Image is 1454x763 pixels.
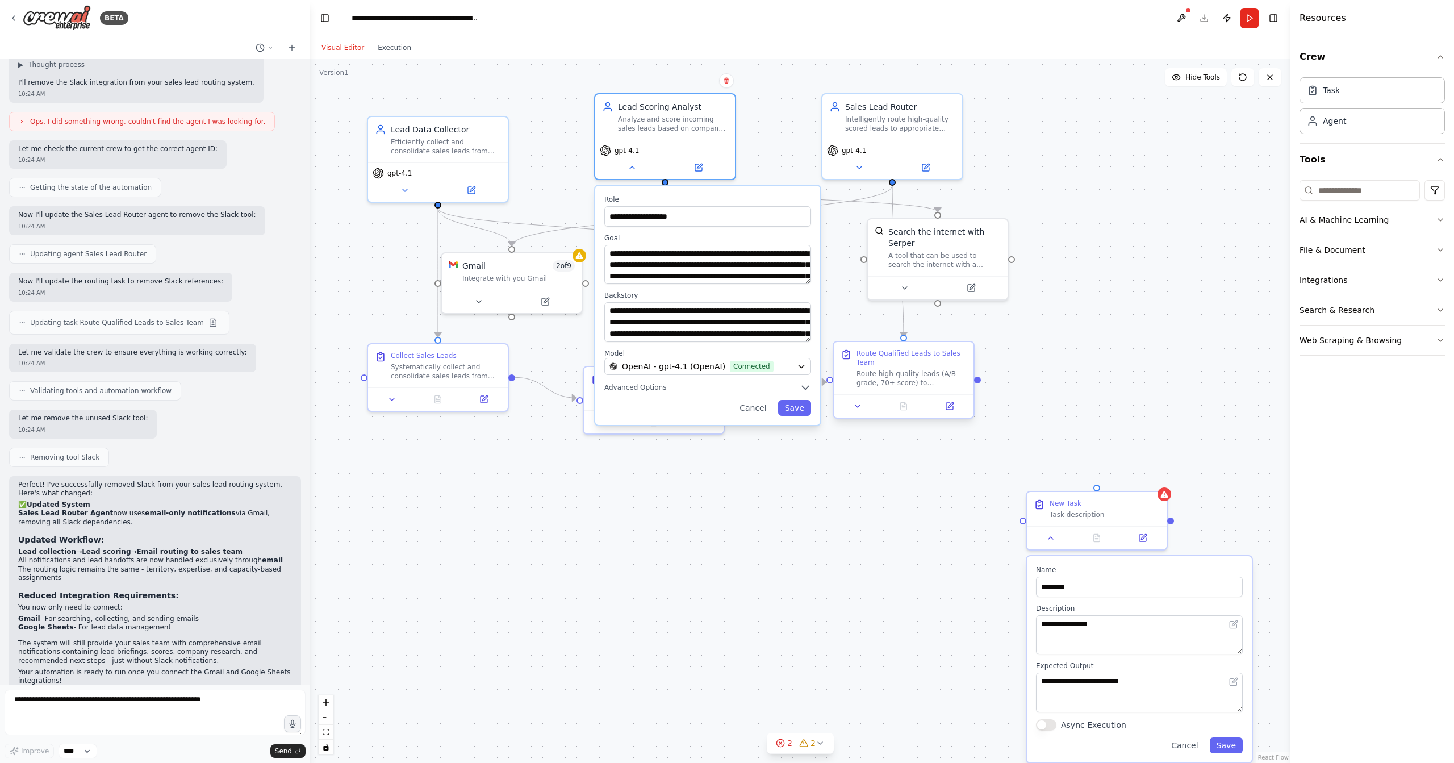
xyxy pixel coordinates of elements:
span: Hide Tools [1185,73,1220,82]
span: Updating agent Sales Lead Router [30,249,147,258]
button: zoom in [319,695,333,710]
button: Click to speak your automation idea [284,715,301,732]
strong: email-only notifications [145,509,235,517]
span: ▶ [18,60,23,69]
button: Save [1210,737,1243,753]
button: No output available [1073,531,1121,545]
button: Tools [1300,144,1445,176]
span: 2 [787,737,792,749]
g: Edge from 7b458b0c-acae-4bb3-a6f2-2e028be0bd47 to 49a0967c-74fe-4513-bfd1-8af62a81918e [659,186,943,212]
label: Model [604,349,811,358]
button: 22 [767,733,834,754]
span: Connected [730,361,774,372]
button: No output available [414,393,462,406]
div: Route high-quality leads (A/B grade, 70+ score) to appropriate sales team members based on territ... [856,369,967,387]
button: File & Document [1300,235,1445,265]
button: ▶Thought process [18,60,85,69]
button: Cancel [733,400,773,416]
button: Open in side panel [439,184,503,197]
div: 10:24 AM [18,90,254,98]
span: Getting the state of the automation [30,183,152,192]
div: Collect Sales Leads [391,351,457,360]
h4: Resources [1300,11,1346,25]
div: 10:24 AM [18,222,256,231]
div: Lead Data Collector [391,124,501,135]
div: Crew [1300,73,1445,143]
button: Advanced Options [604,382,811,393]
button: Cancel [1164,737,1205,753]
div: A tool that can be used to search the internet with a search_query. Supports different search typ... [888,251,1001,269]
div: SerperDevToolSearch the internet with SerperA tool that can be used to search the internet with a... [867,218,1009,301]
strong: Sales Lead Router Agent [18,509,113,517]
g: Edge from ebb6807e-64f6-4d25-af22-8a2b776a7261 to f0464e12-732d-42c5-8b84-4e12d096c1c6 [432,209,444,337]
span: Improve [21,747,49,756]
span: Send [275,747,292,756]
div: Search the internet with Serper [888,226,1001,249]
button: Switch to previous chat [251,41,278,55]
div: Version 1 [319,68,349,77]
img: Logo [23,5,91,31]
div: New Task [1050,499,1081,508]
button: No output available [880,399,928,413]
label: Expected Output [1036,661,1243,670]
div: Route Qualified Leads to Sales Team [856,349,967,367]
p: Now I'll update the routing task to remove Slack references: [18,277,223,286]
strong: Lead scoring [82,548,131,556]
button: toggle interactivity [319,740,333,754]
button: Save [778,400,811,416]
li: - For lead data management [18,623,292,632]
a: React Flow attribution [1258,754,1289,761]
p: Perfect! I've successfully removed Slack from your sales lead routing system. Here's what changed: [18,481,292,498]
g: Edge from f0464e12-732d-42c5-8b84-4e12d096c1c6 to 5e963d0b-e735-4e9a-81b2-2f111bf2e9dc [515,372,576,403]
strong: Reduced Integration Requirements: [18,591,179,600]
div: Systematically collect and consolidate sales leads from multiple sources including website form s... [391,362,501,381]
button: Hide Tools [1165,68,1227,86]
p: You now only need to connect: [18,603,292,612]
button: Improve [5,744,54,758]
span: OpenAI - gpt-4.1 (OpenAI) [622,361,725,372]
g: Edge from ebb6807e-64f6-4d25-af22-8a2b776a7261 to 09c3caa6-d43b-4d89-882a-dc89bc9bdc96 [432,209,517,246]
button: Visual Editor [315,41,371,55]
button: Start a new chat [283,41,301,55]
button: Integrations [1300,265,1445,295]
img: SerperDevTool [875,226,884,235]
button: Send [270,744,306,758]
button: Open in side panel [939,281,1003,295]
p: The system will still provide your sales team with comprehensive email notifications containing l... [18,639,292,666]
span: Advanced Options [604,383,666,392]
button: Execution [371,41,418,55]
label: Description [1036,604,1243,613]
span: Thought process [28,60,85,69]
button: Hide right sidebar [1265,10,1281,26]
button: OpenAI - gpt-4.1 (OpenAI)Connected [604,358,811,375]
p: I'll remove the Slack integration from your sales lead routing system. [18,78,254,87]
g: Edge from 816b7d42-997f-4b36-ae5a-dc1bc8fb99a3 to 09c3caa6-d43b-4d89-882a-dc89bc9bdc96 [506,186,898,246]
div: Route Qualified Leads to Sales TeamRoute high-quality leads (A/B grade, 70+ score) to appropriate... [833,343,975,421]
div: Integrate with you Gmail [462,274,575,283]
div: Task description [1050,510,1160,519]
li: → → [18,548,292,557]
span: Validating tools and automation workflow [30,386,172,395]
p: Now I'll update the Sales Lead Router agent to remove the Slack tool: [18,211,256,220]
div: Gmail [462,260,486,272]
div: 10:24 AM [18,289,223,297]
div: GmailGmail2of9Integrate with you Gmail [441,252,583,314]
button: Open in side panel [513,295,577,308]
div: Intelligently route high-quality scored leads to appropriate sales team members based on territor... [845,115,955,133]
span: Updating task Route Qualified Leads to Sales Team [30,318,204,327]
span: gpt-4.1 [387,169,412,178]
button: Open in editor [1227,618,1240,631]
p: Let me remove the unused Slack tool: [18,414,148,423]
span: Ops, I did something wrong, couldn't find the agent I was looking for. [30,117,265,126]
label: Goal [604,234,811,243]
strong: Gmail [18,615,40,623]
strong: Google Sheets [18,623,74,631]
div: Sales Lead RouterIntelligently route high-quality scored leads to appropriate sales team members ... [821,93,963,180]
span: Removing tool Slack [30,453,99,462]
div: Efficiently collect and consolidate sales leads from multiple sources including website forms, em... [391,137,501,156]
g: Edge from 816b7d42-997f-4b36-ae5a-dc1bc8fb99a3 to 50c495cc-a27a-421e-a4c6-5dc4f4ee0950 [887,186,909,337]
button: Open in side panel [1123,531,1162,545]
div: Tools [1300,176,1445,365]
button: Open in side panel [930,399,969,413]
div: 10:24 AM [18,156,218,164]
